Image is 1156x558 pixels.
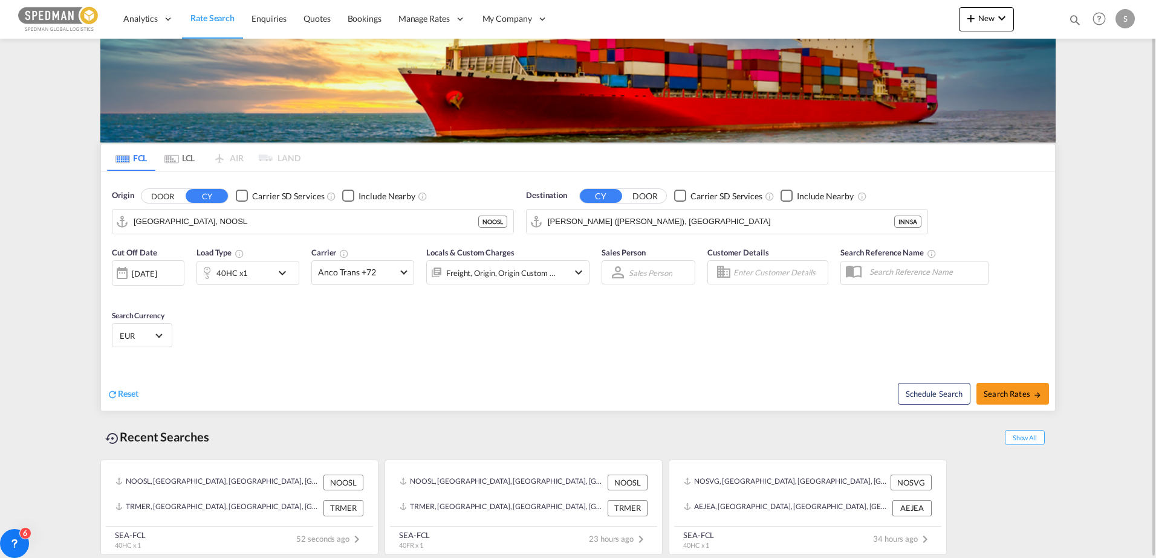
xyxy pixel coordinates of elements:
[628,264,674,281] md-select: Sales Person
[894,216,921,228] div: INNSA
[426,248,515,257] span: Locals & Custom Charges
[101,172,1055,411] div: Origin DOOR CY Checkbox No InkUnchecked: Search for CY (Container Yard) services for all selected...
[119,327,166,344] md-select: Select Currency: € EUREuro
[216,265,248,281] div: 40HC x1
[984,389,1042,399] span: Search Rates
[398,13,450,25] span: Manage Rates
[120,330,154,341] span: EUR
[1089,8,1115,30] div: Help
[527,210,927,234] md-input-container: Jawaharlal Nehru (Nhava Sheva), INNSA
[1089,8,1109,29] span: Help
[18,5,100,33] img: c12ca350ff1b11efb6b291369744d907.png
[624,189,666,203] button: DOOR
[478,216,507,228] div: NOOSL
[446,265,556,281] div: Freight Origin Origin Custom Destination Destination Custom Factory Stuffing
[683,530,714,540] div: SEA-FCL
[797,190,854,202] div: Include Nearby
[857,191,867,201] md-icon: Unchecked: Ignores neighbouring ports when fetching rates.Checked : Includes neighbouring ports w...
[781,190,854,202] md-checkbox: Checkbox No Ink
[548,213,894,231] input: Search by Port
[134,213,478,231] input: Search by Port
[674,190,762,202] md-checkbox: Checkbox No Ink
[683,541,709,549] span: 40HC x 1
[608,500,648,516] div: TRMER
[964,11,978,25] md-icon: icon-plus 400-fg
[669,460,947,555] recent-search-card: NOSVG, [GEOGRAPHIC_DATA], [GEOGRAPHIC_DATA], [GEOGRAPHIC_DATA], [GEOGRAPHIC_DATA] NOSVGAEJEA, [GE...
[275,266,296,280] md-icon: icon-chevron-down
[236,190,324,202] md-checkbox: Checkbox No Ink
[105,431,120,446] md-icon: icon-backup-restore
[602,248,646,257] span: Sales Person
[891,475,932,490] div: NOSVG
[123,13,158,25] span: Analytics
[690,190,762,202] div: Carrier SD Services
[571,265,586,280] md-icon: icon-chevron-down
[400,500,605,516] div: TRMER, Mersin, Türkiye, South West Asia, Asia Pacific
[1068,13,1082,27] md-icon: icon-magnify
[118,388,138,399] span: Reset
[918,532,932,547] md-icon: icon-chevron-right
[112,248,157,257] span: Cut Off Date
[580,189,622,203] button: CY
[348,13,382,24] span: Bookings
[115,541,141,549] span: 40HC x 1
[107,144,300,171] md-pagination-wrapper: Use the left and right arrow keys to navigate between tabs
[323,475,363,490] div: NOOSL
[318,266,397,278] span: Anco Trans +72
[186,189,228,203] button: CY
[840,248,937,257] span: Search Reference Name
[323,500,363,516] div: TRMER
[684,475,888,490] div: NOSVG, Stavanger, Norway, Northern Europe, Europe
[132,268,157,279] div: [DATE]
[304,13,330,24] span: Quotes
[359,190,415,202] div: Include Nearby
[141,189,184,203] button: DOOR
[100,2,1056,143] img: LCL+%26+FCL+BACKGROUND.png
[115,530,146,540] div: SEA-FCL
[112,190,134,202] span: Origin
[976,383,1049,405] button: Search Ratesicon-arrow-right
[399,530,430,540] div: SEA-FCL
[995,11,1009,25] md-icon: icon-chevron-down
[196,248,244,257] span: Load Type
[155,144,204,171] md-tab-item: LCL
[684,500,889,516] div: AEJEA, Jebel Ali, United Arab Emirates, Middle East, Middle East
[252,190,324,202] div: Carrier SD Services
[115,500,320,516] div: TRMER, Mersin, Türkiye, South West Asia, Asia Pacific
[482,13,532,25] span: My Company
[112,260,184,286] div: [DATE]
[399,541,423,549] span: 40FR x 1
[349,532,364,547] md-icon: icon-chevron-right
[526,190,567,202] span: Destination
[426,260,589,284] div: Freight Origin Origin Custom Destination Destination Custom Factory Stuffingicon-chevron-down
[1115,9,1135,28] div: S
[112,284,121,301] md-datepicker: Select
[765,191,774,201] md-icon: Unchecked: Search for CY (Container Yard) services for all selected carriers.Checked : Search for...
[964,13,1009,23] span: New
[100,460,378,555] recent-search-card: NOOSL, [GEOGRAPHIC_DATA], [GEOGRAPHIC_DATA], [GEOGRAPHIC_DATA], [GEOGRAPHIC_DATA] NOOSLTRMER, [GE...
[1005,430,1045,445] span: Show All
[898,383,970,405] button: Note: By default Schedule search will only considerorigin ports, destination ports and cut off da...
[107,389,118,400] md-icon: icon-refresh
[115,475,320,490] div: NOOSL, Oslo, Norway, Northern Europe, Europe
[733,263,824,281] input: Enter Customer Details
[873,534,932,544] span: 34 hours ago
[385,460,663,555] recent-search-card: NOOSL, [GEOGRAPHIC_DATA], [GEOGRAPHIC_DATA], [GEOGRAPHIC_DATA], [GEOGRAPHIC_DATA] NOOSLTRMER, [GE...
[634,532,648,547] md-icon: icon-chevron-right
[190,13,235,23] span: Rate Search
[342,190,415,202] md-checkbox: Checkbox No Ink
[107,388,138,401] div: icon-refreshReset
[339,249,349,258] md-icon: The selected Trucker/Carrierwill be displayed in the rate results If the rates are from another f...
[892,500,932,516] div: AEJEA
[707,248,768,257] span: Customer Details
[296,534,364,544] span: 52 seconds ago
[107,144,155,171] md-tab-item: FCL
[959,7,1014,31] button: icon-plus 400-fgNewicon-chevron-down
[235,249,244,258] md-icon: icon-information-outline
[311,248,349,257] span: Carrier
[400,475,605,490] div: NOOSL, Oslo, Norway, Northern Europe, Europe
[608,475,648,490] div: NOOSL
[252,13,287,24] span: Enquiries
[112,311,164,320] span: Search Currency
[112,210,513,234] md-input-container: Oslo, NOOSL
